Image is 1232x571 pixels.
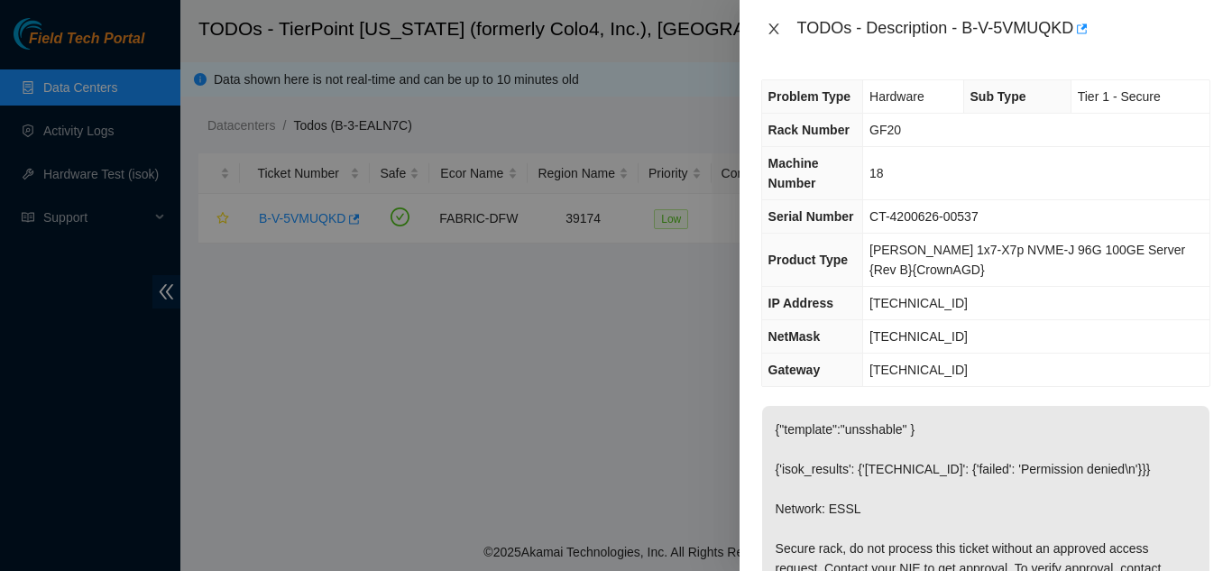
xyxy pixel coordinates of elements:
[797,14,1210,43] div: TODOs - Description - B-V-5VMUQKD
[1078,89,1161,104] span: Tier 1 - Secure
[768,329,821,344] span: NetMask
[768,209,854,224] span: Serial Number
[869,329,968,344] span: [TECHNICAL_ID]
[768,253,848,267] span: Product Type
[761,21,786,38] button: Close
[869,363,968,377] span: [TECHNICAL_ID]
[869,166,884,180] span: 18
[768,296,833,310] span: IP Address
[768,363,821,377] span: Gateway
[768,156,819,190] span: Machine Number
[869,243,1185,277] span: [PERSON_NAME] 1x7-X7p NVME-J 96G 100GE Server {Rev B}{CrownAGD}
[869,123,901,137] span: GF20
[970,89,1026,104] span: Sub Type
[869,89,924,104] span: Hardware
[768,123,850,137] span: Rack Number
[869,296,968,310] span: [TECHNICAL_ID]
[869,209,979,224] span: CT-4200626-00537
[767,22,781,36] span: close
[768,89,851,104] span: Problem Type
